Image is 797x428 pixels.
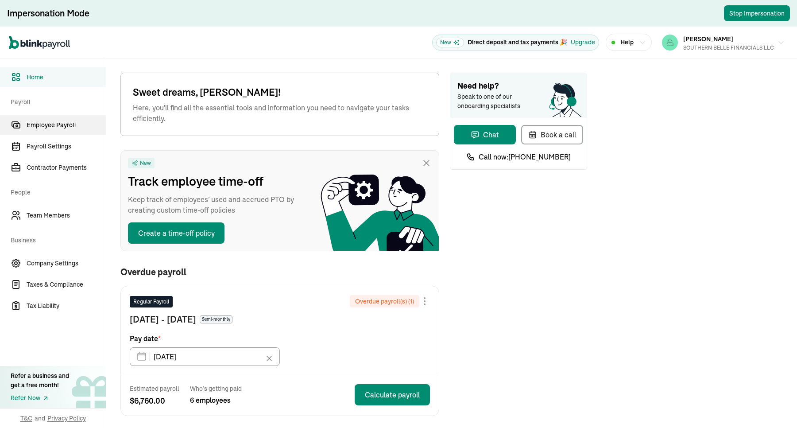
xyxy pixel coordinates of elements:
[606,34,652,51] button: Help
[130,395,179,407] span: $ 6,760.00
[27,73,106,82] span: Home
[528,129,576,140] div: Book a call
[457,80,580,92] span: Need help?
[27,280,106,289] span: Taxes & Compliance
[130,333,161,344] span: Pay date
[130,384,179,393] span: Estimated payroll
[11,371,69,390] div: Refer a business and get a free month!
[27,211,106,220] span: Team Members
[658,31,788,54] button: [PERSON_NAME]SOUTHERN BELLE FINANCIALS LLC
[11,89,101,113] span: Payroll
[190,395,242,405] span: 6 employees
[130,347,280,366] input: XX/XX/XX
[724,5,790,21] button: Stop Impersonation
[521,125,583,144] button: Book a call
[471,129,499,140] div: Chat
[27,121,106,130] span: Employee Payroll
[457,92,533,111] span: Speak to one of our onboarding specialists
[133,85,427,100] span: Sweet dreams, [PERSON_NAME]!
[11,393,69,403] a: Refer Now
[27,259,106,268] span: Company Settings
[130,313,196,326] span: [DATE] - [DATE]
[128,194,305,215] span: Keep track of employees’ used and accrued PTO by creating custom time-off policies
[683,35,733,43] span: [PERSON_NAME]
[571,38,595,47] button: Upgrade
[133,102,427,124] span: Here, you'll find all the essential tools and information you need to navigate your tasks efficie...
[27,163,106,172] span: Contractor Payments
[133,298,169,306] span: Regular Payroll
[620,38,634,47] span: Help
[27,301,106,311] span: Tax Liability
[190,384,242,393] span: Who’s getting paid
[683,44,774,52] div: SOUTHERN BELLE FINANCIALS LLC
[468,38,567,47] p: Direct deposit and tax payments 🎉
[140,160,151,167] span: New
[9,30,70,55] nav: Global
[128,222,224,244] button: Create a time-off policy
[650,332,797,428] iframe: Chat Widget
[27,142,106,151] span: Payroll Settings
[128,172,305,191] span: Track employee time-off
[11,227,101,252] span: Business
[20,414,32,423] span: T&C
[120,267,186,277] span: Overdue payroll
[454,125,516,144] button: Chat
[200,315,232,323] span: Semi-monthly
[7,7,89,19] div: Impersonation Mode
[479,152,571,162] span: Call now: [PHONE_NUMBER]
[355,297,414,306] span: Overdue payroll(s) ( 1 )
[355,384,430,405] button: Calculate payroll
[436,38,464,47] span: New
[11,179,101,204] span: People
[47,414,86,423] span: Privacy Policy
